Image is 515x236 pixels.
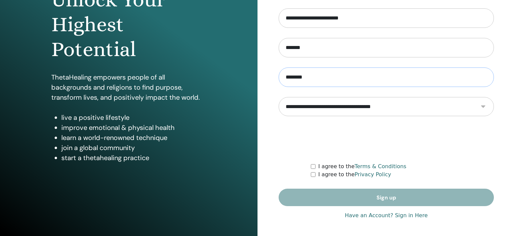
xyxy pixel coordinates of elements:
[318,171,391,179] label: I agree to the
[335,126,437,152] iframe: reCAPTCHA
[61,112,206,123] li: live a positive lifestyle
[51,72,206,102] p: ThetaHealing empowers people of all backgrounds and religions to find purpose, transform lives, a...
[61,153,206,163] li: start a thetahealing practice
[61,123,206,133] li: improve emotional & physical health
[354,163,406,170] a: Terms & Conditions
[354,171,391,178] a: Privacy Policy
[318,162,406,171] label: I agree to the
[345,211,427,220] a: Have an Account? Sign in Here
[61,133,206,143] li: learn a world-renowned technique
[61,143,206,153] li: join a global community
